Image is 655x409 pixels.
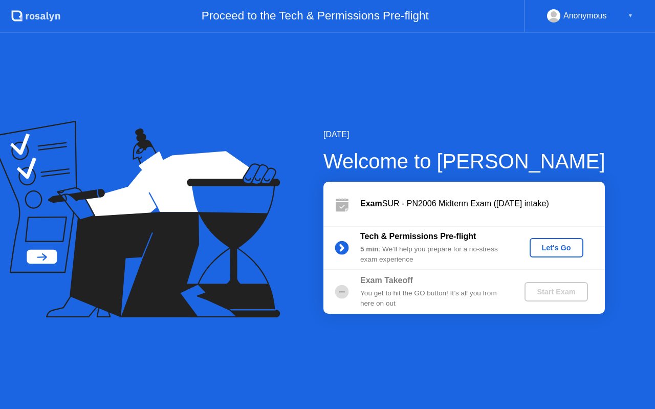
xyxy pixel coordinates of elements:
[323,146,605,177] div: Welcome to [PERSON_NAME]
[360,198,605,210] div: SUR - PN2006 Midterm Exam ([DATE] intake)
[360,232,476,241] b: Tech & Permissions Pre-flight
[530,238,583,257] button: Let's Go
[628,9,633,23] div: ▼
[534,244,579,252] div: Let's Go
[323,128,605,141] div: [DATE]
[563,9,607,23] div: Anonymous
[360,245,379,253] b: 5 min
[360,244,508,265] div: : We’ll help you prepare for a no-stress exam experience
[360,288,508,309] div: You get to hit the GO button! It’s all you from here on out
[525,282,587,302] button: Start Exam
[529,288,583,296] div: Start Exam
[360,276,413,285] b: Exam Takeoff
[360,199,382,208] b: Exam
